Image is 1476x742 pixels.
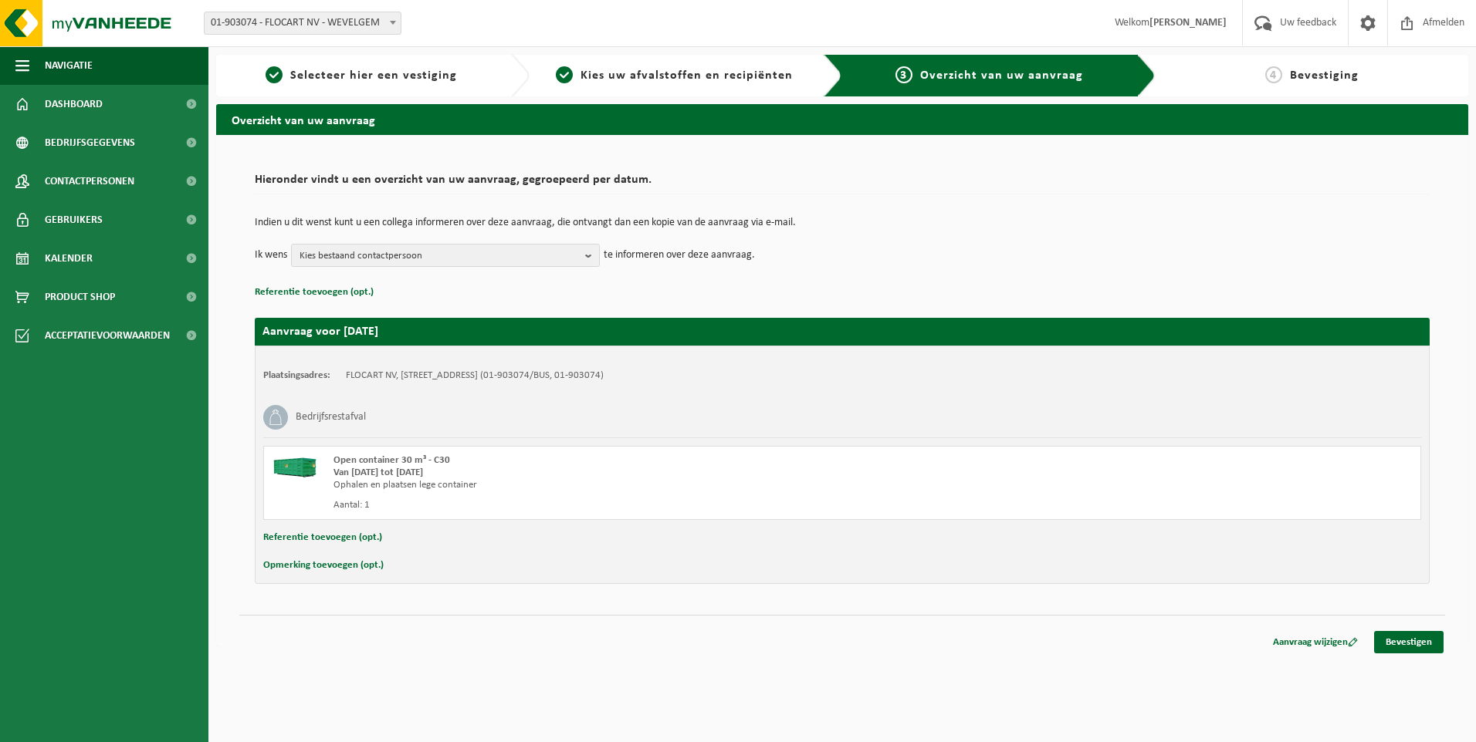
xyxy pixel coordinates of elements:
h3: Bedrijfsrestafval [296,405,366,430]
a: 1Selecteer hier een vestiging [224,66,499,85]
strong: [PERSON_NAME] [1149,17,1227,29]
img: HK-XC-30-GN-00.png [272,454,318,477]
a: Aanvraag wijzigen [1261,631,1369,653]
strong: Aanvraag voor [DATE] [262,325,378,338]
span: Overzicht van uw aanvraag [920,69,1083,82]
p: Indien u dit wenst kunt u een collega informeren over deze aanvraag, die ontvangt dan een kopie v... [255,218,1430,228]
p: Ik wens [255,244,287,267]
a: 2Kies uw afvalstoffen en recipiënten [537,66,812,85]
span: Gebruikers [45,201,103,239]
h2: Overzicht van uw aanvraag [216,104,1468,134]
h2: Hieronder vindt u een overzicht van uw aanvraag, gegroepeerd per datum. [255,174,1430,194]
span: Contactpersonen [45,162,134,201]
span: Acceptatievoorwaarden [45,316,170,355]
button: Kies bestaand contactpersoon [291,244,600,267]
span: Bedrijfsgegevens [45,123,135,162]
strong: Plaatsingsadres: [263,370,330,380]
span: Open container 30 m³ - C30 [333,455,450,465]
span: 3 [895,66,912,83]
span: Selecteer hier een vestiging [290,69,457,82]
span: Kies uw afvalstoffen en recipiënten [581,69,793,82]
button: Referentie toevoegen (opt.) [263,528,382,548]
span: 01-903074 - FLOCART NV - WEVELGEM [204,12,401,35]
span: 1 [266,66,283,83]
span: 4 [1265,66,1282,83]
span: Product Shop [45,278,115,316]
span: Dashboard [45,85,103,123]
strong: Van [DATE] tot [DATE] [333,467,423,477]
span: Kalender [45,239,93,278]
span: Kies bestaand contactpersoon [300,245,579,268]
span: Bevestiging [1290,69,1359,82]
span: 2 [556,66,573,83]
span: 01-903074 - FLOCART NV - WEVELGEM [205,12,401,34]
button: Referentie toevoegen (opt.) [255,282,374,302]
button: Opmerking toevoegen (opt.) [263,555,384,575]
p: te informeren over deze aanvraag. [604,244,755,267]
span: Navigatie [45,46,93,85]
div: Ophalen en plaatsen lege container [333,479,904,491]
div: Aantal: 1 [333,499,904,511]
td: FLOCART NV, [STREET_ADDRESS] (01-903074/BUS, 01-903074) [346,369,604,382]
a: Bevestigen [1374,631,1444,653]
